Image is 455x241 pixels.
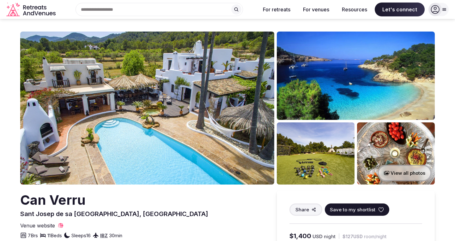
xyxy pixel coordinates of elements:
a: IBZ [100,232,108,238]
button: Share [289,203,322,216]
span: 30 min [109,232,122,239]
button: View all photos [378,165,432,181]
span: $1,400 [289,232,311,240]
span: $127 USD [343,233,363,240]
button: For retreats [258,3,295,16]
span: Sant Josep de sa [GEOGRAPHIC_DATA], [GEOGRAPHIC_DATA] [20,210,208,218]
img: Venue gallery photo [277,32,435,120]
span: 11 Beds [47,232,62,239]
button: Save to my shortlist [325,203,389,216]
img: Venue gallery photo [277,122,355,185]
img: Venue gallery photo [357,122,435,185]
span: Share [295,206,309,213]
span: night [324,233,336,240]
span: Save to my shortlist [330,206,375,213]
span: USD [312,233,323,240]
span: 7 Brs [28,232,38,239]
div: | [338,233,340,239]
img: Venue cover photo [20,32,274,185]
button: Resources [337,3,372,16]
a: Visit the homepage [6,3,57,17]
span: Venue website [20,222,55,229]
span: room/night [364,233,386,240]
span: Sleeps 16 [71,232,91,239]
button: For venues [298,3,334,16]
span: Let's connect [375,3,425,16]
a: Venue website [20,222,64,229]
svg: Retreats and Venues company logo [6,3,57,17]
h2: Can Verru [20,191,208,209]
